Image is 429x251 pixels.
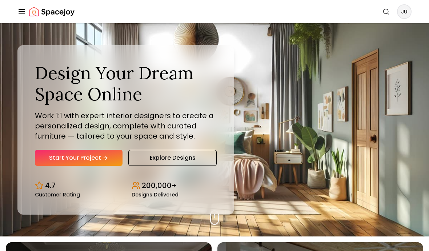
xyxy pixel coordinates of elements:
a: Explore Designs [128,150,217,166]
a: Start Your Project [35,150,123,166]
button: JU [397,4,412,19]
a: Spacejoy [29,4,75,19]
small: Customer Rating [35,192,80,197]
p: Work 1:1 with expert interior designers to create a personalized design, complete with curated fu... [35,111,217,141]
p: 4.7 [45,180,56,191]
span: JU [398,5,411,18]
small: Designs Delivered [132,192,179,197]
h1: Design Your Dream Space Online [35,63,217,104]
img: Spacejoy Logo [29,4,75,19]
div: Design stats [35,175,217,197]
p: 200,000+ [142,180,177,191]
